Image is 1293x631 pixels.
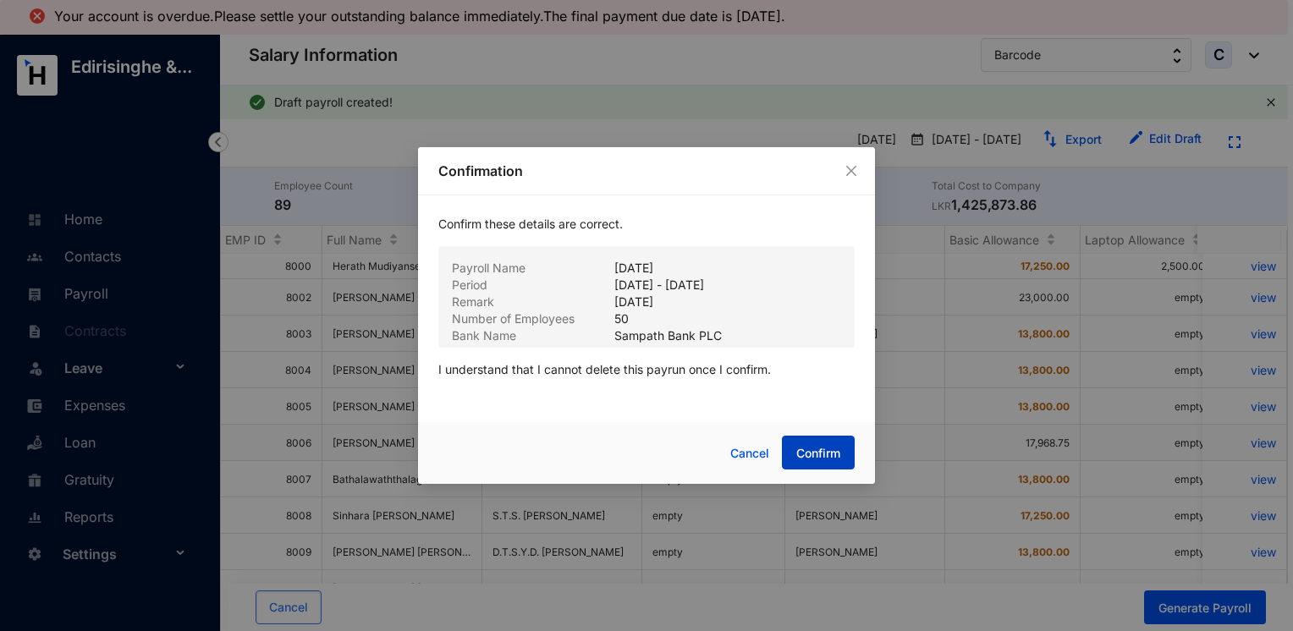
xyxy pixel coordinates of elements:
[782,436,855,469] button: Confirm
[845,164,858,178] span: close
[614,327,722,344] p: Sampath Bank PLC
[452,294,614,310] p: Remark
[438,216,855,246] p: Confirm these details are correct.
[452,327,614,344] p: Bank Name
[614,277,704,294] p: [DATE] - [DATE]
[614,260,653,277] p: [DATE]
[452,277,614,294] p: Period
[796,445,840,462] span: Confirm
[438,161,855,181] p: Confirmation
[718,436,782,470] button: Cancel
[438,348,855,392] p: I understand that I cannot delete this payrun once I confirm.
[614,294,653,310] p: [DATE]
[452,310,614,327] p: Number of Employees
[730,444,769,463] span: Cancel
[614,310,629,327] p: 50
[452,260,614,277] p: Payroll Name
[842,162,861,180] button: Close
